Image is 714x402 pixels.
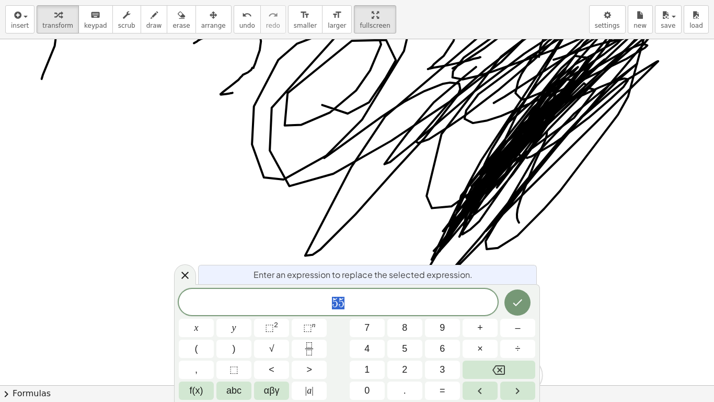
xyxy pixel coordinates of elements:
[179,361,214,379] button: ,
[463,382,498,400] button: Left arrow
[292,382,327,400] button: Absolute value
[242,9,252,21] i: undo
[303,322,312,333] span: ⬚
[216,340,251,358] button: )
[332,297,338,309] span: 5
[440,321,445,335] span: 9
[350,361,385,379] button: 1
[141,5,168,33] button: draw
[254,269,473,281] span: Enter an expression to replace the selected expression.
[364,321,370,335] span: 7
[338,297,344,309] span: 5
[294,22,317,29] span: smaller
[112,5,141,33] button: scrub
[306,363,312,377] span: >
[332,9,342,21] i: format_size
[364,363,370,377] span: 1
[425,382,460,400] button: Equals
[190,384,203,398] span: f(x)
[689,22,703,29] span: load
[37,5,79,33] button: transform
[387,340,422,358] button: 5
[269,342,274,356] span: √
[254,319,289,337] button: Squared
[216,382,251,400] button: Alphabet
[402,321,407,335] span: 8
[350,319,385,337] button: 7
[292,319,327,337] button: Superscript
[274,321,278,329] sup: 2
[300,9,310,21] i: format_size
[360,22,390,29] span: fullscreen
[312,321,316,329] sup: n
[5,5,34,33] button: insert
[254,382,289,400] button: Greek alphabet
[515,321,520,335] span: –
[84,22,107,29] span: keypad
[350,340,385,358] button: 4
[233,342,236,356] span: )
[201,22,226,29] span: arrange
[477,342,483,356] span: ×
[595,22,620,29] span: settings
[387,319,422,337] button: 8
[440,384,445,398] span: =
[11,22,29,29] span: insert
[500,319,535,337] button: Minus
[195,5,232,33] button: arrange
[322,5,352,33] button: format_sizelarger
[440,342,445,356] span: 6
[404,384,406,398] span: .
[90,9,100,21] i: keyboard
[425,319,460,337] button: 9
[504,289,531,316] button: Done
[216,319,251,337] button: y
[288,5,323,33] button: format_sizesmaller
[425,361,460,379] button: 3
[425,340,460,358] button: 6
[305,385,307,396] span: |
[266,22,280,29] span: redo
[229,363,238,377] span: ⬚
[463,340,498,358] button: Times
[172,22,190,29] span: erase
[118,22,135,29] span: scrub
[260,5,286,33] button: redoredo
[684,5,709,33] button: load
[328,22,346,29] span: larger
[387,361,422,379] button: 2
[239,22,255,29] span: undo
[661,22,675,29] span: save
[292,361,327,379] button: Greater than
[350,382,385,400] button: 0
[312,385,314,396] span: |
[264,384,280,398] span: αβγ
[477,321,483,335] span: +
[234,5,261,33] button: undoundo
[179,382,214,400] button: Functions
[216,361,251,379] button: Placeholder
[146,22,162,29] span: draw
[194,321,199,335] span: x
[628,5,653,33] button: new
[463,361,535,379] button: Backspace
[440,363,445,377] span: 3
[268,9,278,21] i: redo
[179,340,214,358] button: (
[354,5,396,33] button: fullscreen
[589,5,626,33] button: settings
[364,342,370,356] span: 4
[387,382,422,400] button: .
[254,340,289,358] button: Square root
[402,342,407,356] span: 5
[500,340,535,358] button: Divide
[167,5,195,33] button: erase
[42,22,73,29] span: transform
[500,382,535,400] button: Right arrow
[364,384,370,398] span: 0
[226,384,241,398] span: abc
[269,363,274,377] span: <
[463,319,498,337] button: Plus
[634,22,647,29] span: new
[232,321,236,335] span: y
